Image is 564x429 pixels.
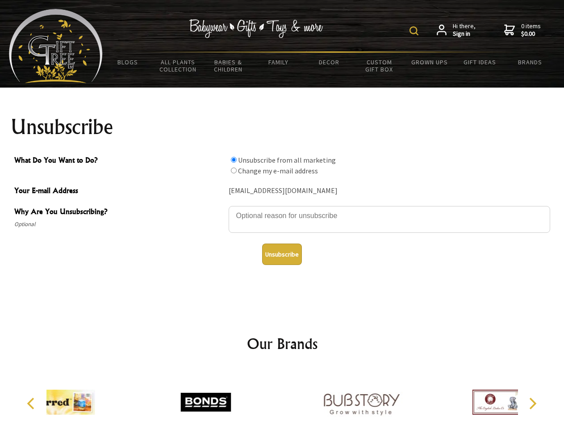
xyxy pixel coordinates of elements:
span: Your E-mail Address [14,185,224,198]
a: BLOGS [103,53,153,71]
img: Babyware - Gifts - Toys and more... [9,9,103,83]
span: 0 items [521,22,541,38]
span: Why Are You Unsubscribing? [14,206,224,219]
a: Family [254,53,304,71]
strong: Sign in [453,30,476,38]
input: What Do You Want to Do? [231,168,237,173]
a: All Plants Collection [153,53,204,79]
a: Gift Ideas [455,53,505,71]
a: Hi there,Sign in [437,22,476,38]
label: Unsubscribe from all marketing [238,156,336,164]
strong: $0.00 [521,30,541,38]
span: Optional [14,219,224,230]
a: Grown Ups [404,53,455,71]
a: Custom Gift Box [354,53,405,79]
div: [EMAIL_ADDRESS][DOMAIN_NAME] [229,184,550,198]
a: Brands [505,53,556,71]
h2: Our Brands [18,333,547,354]
a: 0 items$0.00 [504,22,541,38]
span: What Do You Want to Do? [14,155,224,168]
img: product search [409,26,418,35]
label: Change my e-mail address [238,166,318,175]
a: Babies & Children [203,53,254,79]
button: Previous [22,394,42,413]
h1: Unsubscribe [11,116,554,138]
button: Next [522,394,542,413]
button: Unsubscribe [262,244,302,265]
input: What Do You Want to Do? [231,157,237,163]
a: Decor [304,53,354,71]
textarea: Why Are You Unsubscribing? [229,206,550,233]
span: Hi there, [453,22,476,38]
img: Babywear - Gifts - Toys & more [189,19,323,38]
